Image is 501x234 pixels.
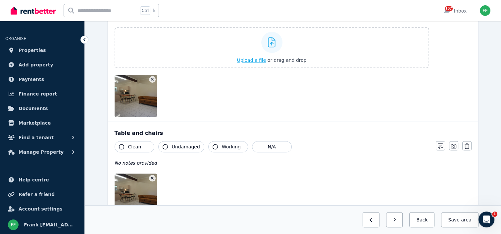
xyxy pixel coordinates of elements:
button: Undamaged [158,141,204,152]
span: Help centre [19,176,49,184]
span: k [153,8,155,13]
img: RentBetter [11,6,56,16]
a: Help centre [5,173,79,186]
img: DSC_0165.JPG [115,174,178,216]
button: Find a tenant [5,131,79,144]
span: Payments [19,75,44,83]
a: Documents [5,102,79,115]
div: Inbox [443,8,467,14]
span: Ctrl [140,6,150,15]
button: Upload a file or drag and drop [237,57,306,63]
img: DSC_0165.JPG [115,75,178,117]
button: Clean [115,141,154,152]
div: Table and chairs [115,129,472,137]
a: Marketplace [5,116,79,130]
span: Clean [128,143,141,150]
a: Payments [5,73,79,86]
button: Working [208,141,248,152]
a: Properties [5,44,79,57]
button: Save area [441,212,478,227]
span: Account settings [19,205,63,213]
span: ORGANISE [5,36,26,41]
span: Finance report [19,90,57,98]
a: Finance report [5,87,79,100]
a: Add property [5,58,79,71]
span: Documents [19,104,48,112]
button: N/A [252,141,292,152]
span: No notes provided [115,160,157,166]
iframe: Intercom live chat [478,212,494,227]
span: Add property [19,61,53,69]
span: Manage Property [19,148,64,156]
span: 1 [492,212,497,217]
span: Refer a friend [19,190,55,198]
a: Refer a friend [5,188,79,201]
img: Frank frank@northwardrentals.com.au [8,219,19,230]
span: Frank [EMAIL_ADDRESS][DOMAIN_NAME] [24,221,76,229]
button: Back [409,212,434,227]
span: Marketplace [19,119,51,127]
span: Upload a file [237,58,266,63]
img: Frank frank@northwardrentals.com.au [480,5,490,16]
span: Find a tenant [19,134,54,141]
span: Properties [19,46,46,54]
span: Undamaged [172,143,200,150]
span: or drag and drop [268,58,307,63]
button: Manage Property [5,145,79,159]
span: area [461,216,471,223]
span: Working [222,143,241,150]
span: 107 [445,6,453,11]
a: Account settings [5,202,79,215]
